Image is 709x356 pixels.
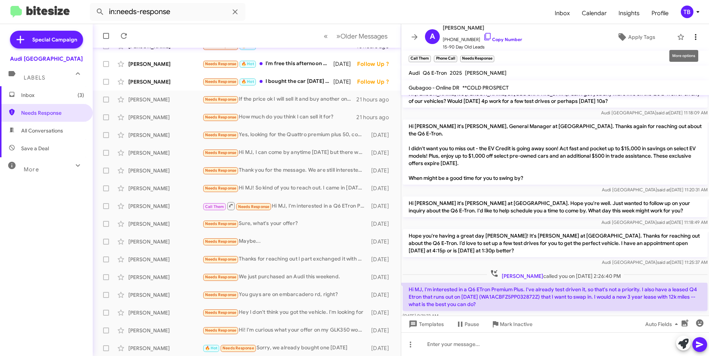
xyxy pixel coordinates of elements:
[403,313,438,319] span: [DATE] 9:21:23 AM
[202,131,368,139] div: Yes, looking for the Quattro premium plus 50, comparable in specs and price to the SF listing.
[628,30,655,44] span: Apply Tags
[549,3,576,24] a: Inbox
[645,318,681,331] span: Auto Fields
[205,204,224,209] span: Call Them
[602,187,708,192] span: Audi [GEOGRAPHIC_DATA] [DATE] 11:20:31 AM
[681,6,693,18] div: TB
[357,60,395,68] div: Follow Up ?
[128,185,202,192] div: [PERSON_NAME]
[576,3,613,24] a: Calendar
[21,145,49,152] span: Save a Deal
[24,166,39,173] span: More
[205,292,237,297] span: Needs Response
[205,239,237,244] span: Needs Response
[368,185,395,192] div: [DATE]
[598,30,673,44] button: Apply Tags
[205,97,237,102] span: Needs Response
[202,166,368,175] div: Thank you for the message. We are still interested in leasing a q4 and are currently doing some r...
[128,220,202,228] div: [PERSON_NAME]
[319,28,332,44] button: Previous
[409,84,459,91] span: Gubagoo - Online DR
[128,202,202,210] div: [PERSON_NAME]
[205,346,218,350] span: 🔥 Hot
[657,219,670,225] span: said at
[202,344,368,352] div: Sorry, we already bought one [DATE]
[460,56,494,62] small: Needs Response
[613,3,646,24] a: Insights
[450,318,485,331] button: Pause
[356,114,395,121] div: 21 hours ago
[10,31,83,48] a: Special Campaign
[430,31,435,43] span: A
[205,310,237,315] span: Needs Response
[205,275,237,279] span: Needs Response
[202,201,368,211] div: Hi MJ, I'm interested in a Q6 ETron Premium Plus. I've already test driven it, so that's not a pr...
[403,283,708,311] p: Hi MJ, I'm interested in a Q6 ETron Premium Plus. I've already test driven it, so that's not a pr...
[128,238,202,245] div: [PERSON_NAME]
[21,127,63,134] span: All Conversations
[202,95,356,104] div: If the price ok I will sell it and buy another one for you
[332,28,392,44] button: Next
[368,345,395,352] div: [DATE]
[368,167,395,174] div: [DATE]
[90,3,245,21] input: Search
[356,96,395,103] div: 21 hours ago
[202,273,368,281] div: We just purchased an Audi this weekend.
[646,3,675,24] a: Profile
[128,96,202,103] div: [PERSON_NAME]
[202,184,368,192] div: Hi MJ! So kind of you to reach out. I came in [DATE] and had the opportunity to meet Q and [PERSO...
[205,61,237,66] span: Needs Response
[423,70,447,76] span: Q6 E-Tron
[241,79,254,84] span: 🔥 Hot
[602,259,708,265] span: Audi [GEOGRAPHIC_DATA] [DATE] 11:25:37 AM
[320,28,392,44] nav: Page navigation example
[333,78,357,85] div: [DATE]
[205,257,237,262] span: Needs Response
[443,32,522,43] span: [PHONE_NUMBER]
[368,309,395,316] div: [DATE]
[434,56,457,62] small: Phone Call
[401,318,450,331] button: Templates
[202,77,333,86] div: I bought the car [DATE] and have an appointment to pick it up at 4:30pm [DATE]. [PERSON_NAME]
[202,290,368,299] div: You guys are on embarcadero rd, right?
[483,37,522,42] a: Copy Number
[32,36,77,43] span: Special Campaign
[500,318,532,331] span: Mark Inactive
[205,132,237,137] span: Needs Response
[409,70,420,76] span: Audi
[669,50,698,62] div: More options
[202,148,368,157] div: Hi MJ, I can come by anytime [DATE] but there was a price difference that needs to be resolved fi...
[675,6,701,18] button: TB
[368,291,395,299] div: [DATE]
[368,273,395,281] div: [DATE]
[657,259,670,265] span: said at
[128,131,202,139] div: [PERSON_NAME]
[403,120,708,185] p: Hi [PERSON_NAME] it's [PERSON_NAME], General Manager at [GEOGRAPHIC_DATA]. Thanks again for reach...
[443,43,522,51] span: 15-90 Day Old Leads
[403,197,708,217] p: Hi [PERSON_NAME] it's [PERSON_NAME] at [GEOGRAPHIC_DATA]. Hope you're well. Just wanted to follow...
[202,255,368,263] div: Thanks for reaching out I part exchanged it with Porsche Marin
[368,256,395,263] div: [DATE]
[205,79,237,84] span: Needs Response
[450,70,462,76] span: 2025
[205,186,237,191] span: Needs Response
[205,115,237,120] span: Needs Response
[128,291,202,299] div: [PERSON_NAME]
[202,326,368,335] div: Hi! I'm curious what your offer on my GLK350 would be? Happy holidays to you!
[485,318,538,331] button: Mark Inactive
[462,84,509,91] span: **COLD PROSPECT
[205,150,237,155] span: Needs Response
[205,168,237,173] span: Needs Response
[128,60,202,68] div: [PERSON_NAME]
[357,78,395,85] div: Follow Up ?
[10,55,83,63] div: Audi [GEOGRAPHIC_DATA]
[128,149,202,157] div: [PERSON_NAME]
[202,308,368,317] div: Hey I don't think you got the vehicle. I'm looking for
[205,328,237,333] span: Needs Response
[202,237,368,246] div: Maybe...
[128,256,202,263] div: [PERSON_NAME]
